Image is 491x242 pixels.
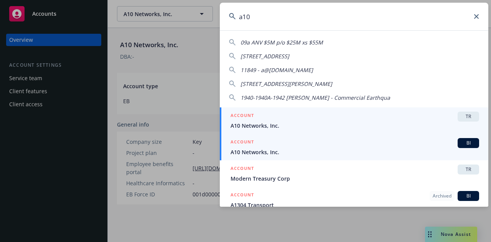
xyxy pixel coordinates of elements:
[241,39,323,46] span: 09a ANV $5M p/o $25M xs $55M
[231,191,254,200] h5: ACCOUNT
[231,201,479,209] span: A1304 Transport
[241,80,332,87] span: [STREET_ADDRESS][PERSON_NAME]
[231,148,479,156] span: A10 Networks, Inc.
[220,134,488,160] a: ACCOUNTBIA10 Networks, Inc.
[461,113,476,120] span: TR
[241,94,390,101] span: 1940-1940A-1942 [PERSON_NAME] - Commercial Earthqua
[220,3,488,30] input: Search...
[220,107,488,134] a: ACCOUNTTRA10 Networks, Inc.
[461,193,476,199] span: BI
[220,187,488,213] a: ACCOUNTArchivedBIA1304 Transport
[461,166,476,173] span: TR
[231,138,254,147] h5: ACCOUNT
[231,112,254,121] h5: ACCOUNT
[461,140,476,147] span: BI
[220,160,488,187] a: ACCOUNTTRModern Treasury Corp
[241,66,313,74] span: 11849 - a@[DOMAIN_NAME]
[231,122,479,130] span: A10 Networks, Inc.
[231,175,479,183] span: Modern Treasury Corp
[433,193,451,199] span: Archived
[241,53,289,60] span: [STREET_ADDRESS]
[231,165,254,174] h5: ACCOUNT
